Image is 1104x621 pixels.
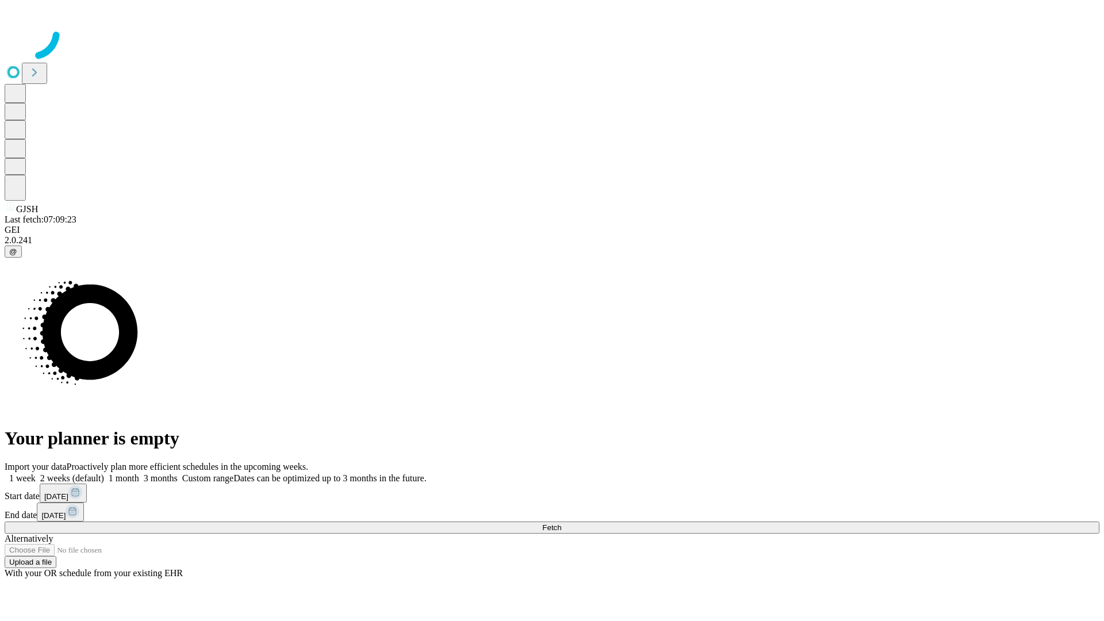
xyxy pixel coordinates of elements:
[542,523,561,532] span: Fetch
[5,503,1099,522] div: End date
[5,522,1099,534] button: Fetch
[67,462,308,471] span: Proactively plan more efficient schedules in the upcoming weeks.
[5,428,1099,449] h1: Your planner is empty
[5,225,1099,235] div: GEI
[40,484,87,503] button: [DATE]
[5,568,183,578] span: With your OR schedule from your existing EHR
[16,204,38,214] span: GJSH
[5,246,22,258] button: @
[9,247,17,256] span: @
[144,473,178,483] span: 3 months
[5,534,53,543] span: Alternatively
[5,462,67,471] span: Import your data
[5,484,1099,503] div: Start date
[233,473,426,483] span: Dates can be optimized up to 3 months in the future.
[37,503,84,522] button: [DATE]
[5,235,1099,246] div: 2.0.241
[40,473,104,483] span: 2 weeks (default)
[44,492,68,501] span: [DATE]
[5,556,56,568] button: Upload a file
[9,473,36,483] span: 1 week
[5,214,76,224] span: Last fetch: 07:09:23
[182,473,233,483] span: Custom range
[109,473,139,483] span: 1 month
[41,511,66,520] span: [DATE]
